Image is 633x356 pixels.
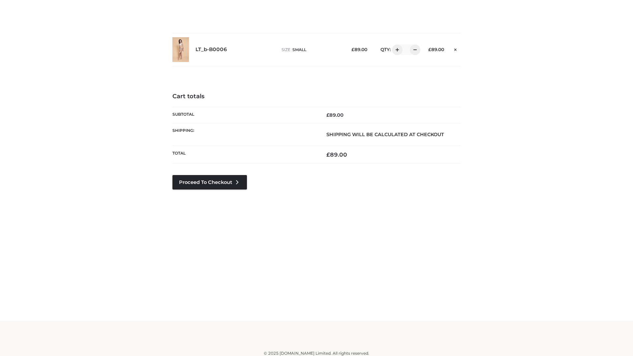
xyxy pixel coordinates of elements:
[172,93,461,100] h4: Cart totals
[282,47,341,53] p: size :
[292,47,306,52] span: SMALL
[351,47,354,52] span: £
[196,46,227,53] a: LT_b-B0006
[326,151,330,158] span: £
[172,123,316,146] th: Shipping:
[351,47,367,52] bdi: 89.00
[374,44,418,55] div: QTY:
[326,151,347,158] bdi: 89.00
[326,112,329,118] span: £
[326,112,344,118] bdi: 89.00
[172,175,247,190] a: Proceed to Checkout
[172,146,316,163] th: Total
[451,44,461,53] a: Remove this item
[428,47,444,52] bdi: 89.00
[428,47,431,52] span: £
[172,37,189,62] img: LT_b-B0006 - SMALL
[172,107,316,123] th: Subtotal
[326,132,444,137] strong: Shipping will be calculated at checkout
